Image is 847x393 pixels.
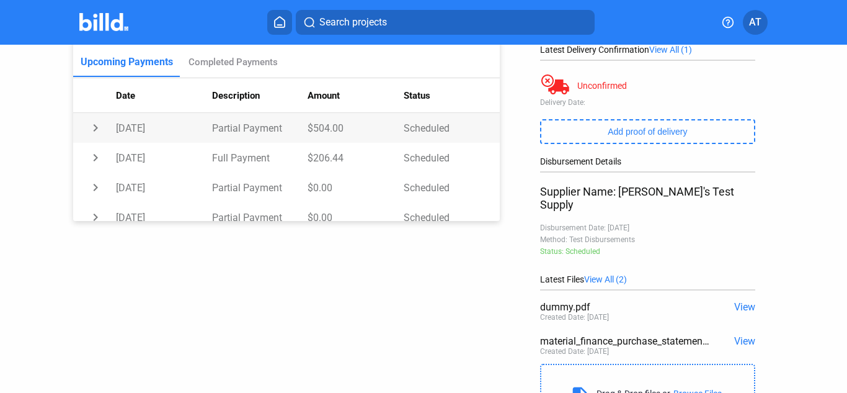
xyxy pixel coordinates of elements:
div: Latest Files [540,274,755,284]
td: Scheduled [404,113,500,143]
div: Created Date: [DATE] [540,313,609,322]
button: AT [743,10,768,35]
th: Status [404,78,500,113]
th: Amount [308,78,404,113]
div: Supplier Name: [PERSON_NAME]'s Test Supply [540,185,755,211]
span: Search projects [319,15,387,30]
div: Unconfirmed [577,81,627,91]
span: View [734,301,755,313]
td: $504.00 [308,113,404,143]
img: Billd Company Logo [79,13,128,31]
div: Latest Delivery Confirmation [540,45,755,55]
div: Disbursement Date: [DATE] [540,224,755,232]
span: View [734,335,755,347]
button: Search projects [296,10,595,35]
div: Completed Payments [188,56,278,68]
div: Method: Test Disbursements [540,235,755,244]
div: Disbursement Details [540,156,755,166]
td: $206.44 [308,143,404,173]
td: Partial Payment [212,113,308,143]
div: Created Date: [DATE] [540,347,609,356]
td: [DATE] [116,113,212,143]
td: Scheduled [404,173,500,202]
span: View All (1) [649,45,692,55]
th: Date [116,78,212,113]
th: Description [212,78,308,113]
div: Delivery Date: [540,98,755,107]
span: AT [749,15,761,30]
td: Scheduled [404,202,500,232]
td: Scheduled [404,143,500,173]
td: $0.00 [308,202,404,232]
td: Partial Payment [212,202,308,232]
div: Upcoming Payments [81,56,173,68]
div: material_finance_purchase_statement.pdf [540,335,712,347]
span: View All (2) [584,274,627,284]
div: dummy.pdf [540,301,712,313]
button: Add proof of delivery [540,119,755,144]
td: [DATE] [116,173,212,202]
td: $0.00 [308,173,404,202]
span: Add proof of delivery [608,127,687,137]
td: [DATE] [116,143,212,173]
td: Full Payment [212,143,308,173]
td: Partial Payment [212,173,308,202]
div: Status: Scheduled [540,247,755,256]
td: [DATE] [116,202,212,232]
